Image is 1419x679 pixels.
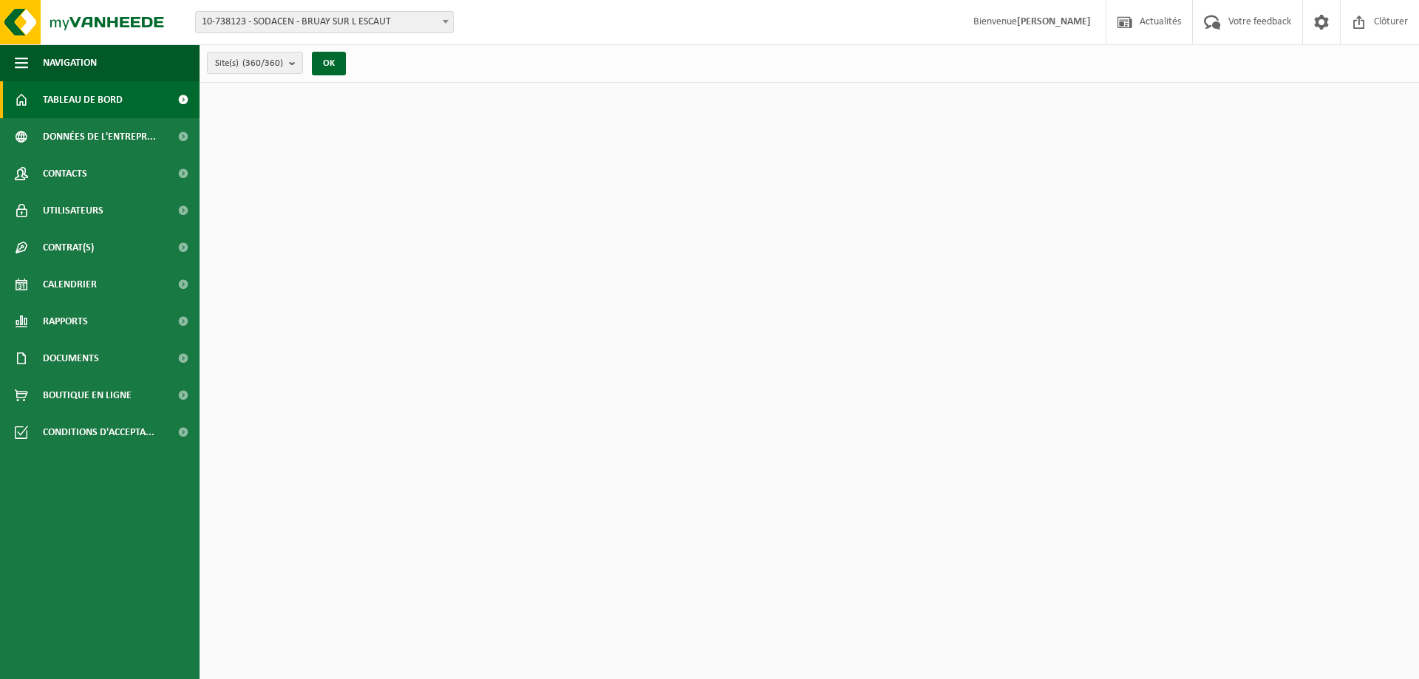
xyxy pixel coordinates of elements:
[43,155,87,192] span: Contacts
[43,192,103,229] span: Utilisateurs
[207,52,303,74] button: Site(s)(360/360)
[43,266,97,303] span: Calendrier
[43,44,97,81] span: Navigation
[242,58,283,68] count: (360/360)
[1017,16,1091,27] strong: [PERSON_NAME]
[196,12,453,33] span: 10-738123 - SODACEN - BRUAY SUR L ESCAUT
[43,340,99,377] span: Documents
[195,11,454,33] span: 10-738123 - SODACEN - BRUAY SUR L ESCAUT
[312,52,346,75] button: OK
[43,81,123,118] span: Tableau de bord
[7,646,247,679] iframe: chat widget
[215,52,283,75] span: Site(s)
[43,377,132,414] span: Boutique en ligne
[43,118,156,155] span: Données de l'entrepr...
[43,414,154,451] span: Conditions d'accepta...
[43,229,94,266] span: Contrat(s)
[43,303,88,340] span: Rapports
